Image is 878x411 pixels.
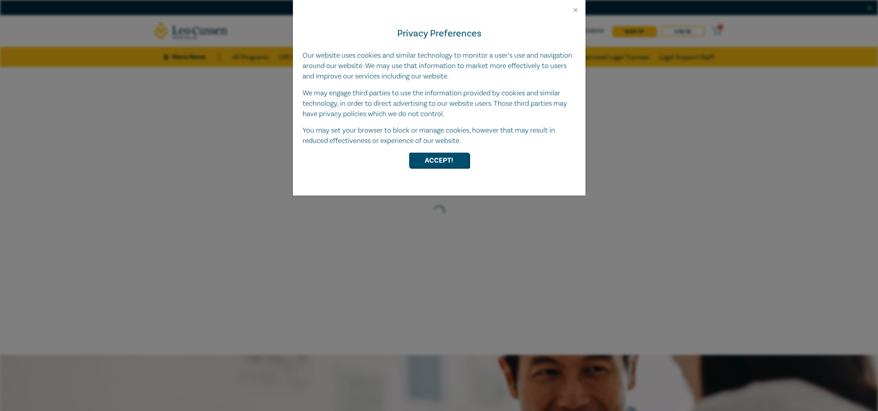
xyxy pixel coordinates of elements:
p: You may set your browser to block or manage cookies, however that may result in reduced effective... [303,125,576,146]
p: Our website uses cookies and similar technology to monitor a user’s use and navigation around our... [303,50,576,82]
button: Close [572,6,579,14]
h4: Privacy Preferences [303,26,576,41]
p: We may engage third parties to use the information provided by cookies and similar technology, in... [303,88,576,119]
button: Accept! [409,153,469,168]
